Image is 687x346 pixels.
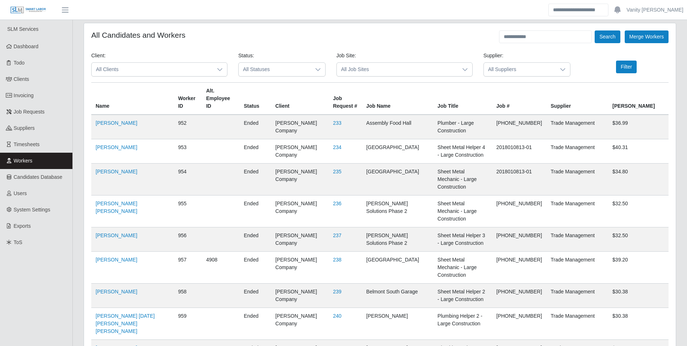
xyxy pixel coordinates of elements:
td: ended [239,115,271,139]
td: [PERSON_NAME] Company [271,195,328,227]
td: ended [239,139,271,164]
th: Job Request # [328,83,362,115]
a: 240 [333,313,341,319]
td: 953 [174,139,202,164]
th: Alt. Employee ID [202,83,239,115]
td: [PERSON_NAME] Company [271,308,328,340]
span: All Suppliers [484,63,556,76]
th: Supplier [546,83,608,115]
td: 955 [174,195,202,227]
span: Clients [14,76,29,82]
td: 2018010813-01 [492,164,546,195]
td: Trade Management [546,227,608,252]
td: [PHONE_NUMBER] [492,227,546,252]
a: 239 [333,289,341,294]
td: ended [239,252,271,284]
td: Sheet Metal Mechanic - Large Construction [433,195,492,227]
a: [PERSON_NAME] [96,169,137,174]
input: Search [548,4,608,16]
span: Timesheets [14,141,40,147]
td: [PHONE_NUMBER] [492,284,546,308]
td: $40.31 [608,139,669,164]
span: Dashboard [14,44,39,49]
td: 2018010813-01 [492,139,546,164]
label: Job Site: [336,52,356,59]
td: Trade Management [546,195,608,227]
td: [PHONE_NUMBER] [492,252,546,284]
td: Sheet Metal Mechanic - Large Construction [433,252,492,284]
td: $39.20 [608,252,669,284]
button: Filter [616,61,637,73]
th: Job Name [362,83,433,115]
td: 959 [174,308,202,340]
td: $30.38 [608,308,669,340]
span: Candidates Database [14,174,63,180]
td: 958 [174,284,202,308]
td: $32.50 [608,195,669,227]
td: Belmont South Garage [362,284,433,308]
td: ended [239,195,271,227]
td: [PERSON_NAME] Company [271,139,328,164]
td: [PERSON_NAME] Solutions Phase 2 [362,195,433,227]
span: Users [14,190,27,196]
a: 234 [333,144,341,150]
th: Job # [492,83,546,115]
td: [PERSON_NAME] Solutions Phase 2 [362,227,433,252]
a: 238 [333,257,341,263]
span: Job Requests [14,109,45,115]
span: All Clients [92,63,213,76]
span: System Settings [14,207,50,213]
td: 4908 [202,252,239,284]
td: Plumbing Helper 2 - Large Construction [433,308,492,340]
a: [PERSON_NAME] [DATE][PERSON_NAME] [PERSON_NAME] [96,313,155,334]
th: [PERSON_NAME] [608,83,669,115]
td: Sheet Metal Helper 4 - Large Construction [433,139,492,164]
button: Search [595,30,620,43]
td: Sheet Metal Helper 3 - Large Construction [433,227,492,252]
button: Merge Workers [625,30,669,43]
td: [PHONE_NUMBER] [492,115,546,139]
span: All Statuses [239,63,311,76]
span: All Job Sites [337,63,458,76]
td: Trade Management [546,252,608,284]
a: [PERSON_NAME] [96,144,137,150]
th: Worker ID [174,83,202,115]
td: ended [239,164,271,195]
span: Invoicing [14,92,34,98]
td: [GEOGRAPHIC_DATA] [362,164,433,195]
th: Client [271,83,328,115]
td: [PERSON_NAME] Company [271,252,328,284]
span: Exports [14,223,31,229]
a: 233 [333,120,341,126]
a: 235 [333,169,341,174]
a: 237 [333,232,341,238]
td: 956 [174,227,202,252]
td: ended [239,284,271,308]
span: Suppliers [14,125,35,131]
td: $34.80 [608,164,669,195]
td: [GEOGRAPHIC_DATA] [362,252,433,284]
span: ToS [14,239,22,245]
label: Supplier: [483,52,503,59]
span: Todo [14,60,25,66]
td: [PERSON_NAME] Company [271,164,328,195]
a: [PERSON_NAME] [PERSON_NAME] [96,201,137,214]
h4: All Candidates and Workers [91,30,185,40]
td: Trade Management [546,308,608,340]
td: Sheet Metal Mechanic - Large Construction [433,164,492,195]
td: [PERSON_NAME] Company [271,227,328,252]
td: Plumber - Large Construction [433,115,492,139]
td: ended [239,308,271,340]
span: SLM Services [7,26,38,32]
td: [PHONE_NUMBER] [492,195,546,227]
label: Status: [238,52,254,59]
td: [PHONE_NUMBER] [492,308,546,340]
span: Workers [14,158,33,164]
a: 236 [333,201,341,206]
a: [PERSON_NAME] [96,289,137,294]
th: Name [91,83,174,115]
a: [PERSON_NAME] [96,232,137,238]
a: [PERSON_NAME] [96,120,137,126]
a: [PERSON_NAME] [96,257,137,263]
td: ended [239,227,271,252]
